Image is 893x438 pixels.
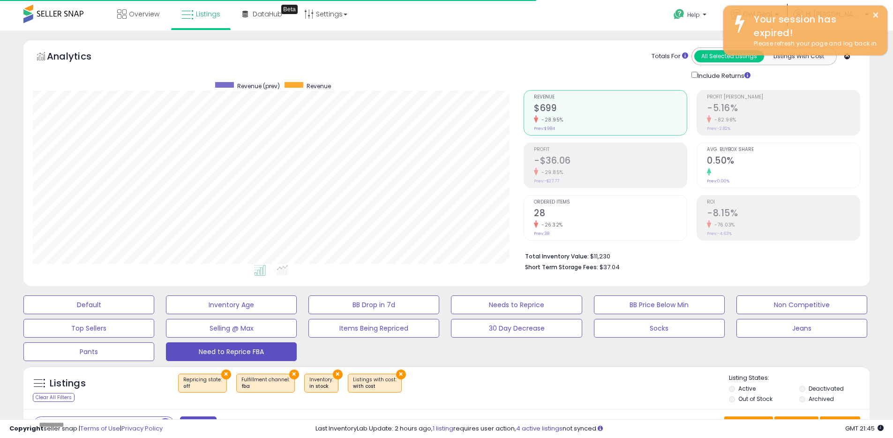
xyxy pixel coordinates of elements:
span: Avg. Buybox Share [707,147,860,152]
span: $37.04 [600,263,620,272]
small: -28.95% [538,116,563,123]
div: Your session has expired! [747,13,880,39]
label: Deactivated [809,385,844,393]
span: ROI [707,200,860,205]
span: Ordered Items [534,200,687,205]
button: Needs to Reprice [451,295,582,314]
span: Overview [129,9,159,19]
small: Prev: 38 [534,231,549,236]
a: Help [666,1,716,30]
div: Last InventoryLab Update: 2 hours ago, requires user action, not synced. [315,424,884,433]
label: Active [738,385,756,393]
small: Prev: -$27.77 [534,178,559,184]
h2: $699 [534,103,687,115]
div: Include Returns [684,70,762,81]
h2: 0.50% [707,155,860,168]
div: with cost [353,383,397,390]
button: × [289,370,299,379]
span: Repricing state : [183,376,222,390]
span: Revenue [307,82,331,90]
label: Archived [809,395,834,403]
h5: Analytics [47,50,110,65]
div: Tooltip anchor [281,5,298,14]
button: × [396,370,406,379]
button: BB Price Below Min [594,295,725,314]
span: Profit [534,147,687,152]
small: Prev: -2.82% [707,126,730,131]
span: Fulfillment channel : [241,376,290,390]
button: Pants [23,342,154,361]
small: -82.98% [711,116,736,123]
div: Clear All Filters [33,393,75,402]
span: Revenue [534,95,687,100]
span: Revenue (prev) [237,82,280,90]
button: Socks [594,319,725,338]
h2: 28 [534,208,687,220]
div: Totals For [652,52,688,61]
div: off [183,383,222,390]
a: 4 active listings [516,424,563,433]
button: BB Drop in 7d [308,295,439,314]
small: -26.32% [538,221,563,228]
h2: -5.16% [707,103,860,115]
small: -29.85% [538,169,563,176]
h5: Listings [50,377,86,390]
span: Help [687,11,700,19]
b: Short Term Storage Fees: [525,263,598,271]
li: $11,230 [525,250,853,261]
a: 1 listing [433,424,453,433]
small: Prev: 0.00% [707,178,729,184]
div: seller snap | | [9,424,163,433]
button: Jeans [736,319,867,338]
button: Selling @ Max [166,319,297,338]
button: × [221,370,231,379]
small: Prev: -4.63% [707,231,732,236]
button: × [872,9,879,21]
button: 30 Day Decrease [451,319,582,338]
button: Need to Reprice FBA [166,342,297,361]
button: Listings With Cost [764,50,833,62]
div: fba [241,383,290,390]
button: All Selected Listings [694,50,764,62]
b: Total Inventory Value: [525,252,589,260]
span: Listings [196,9,220,19]
button: Top Sellers [23,319,154,338]
div: Please refresh your page and log back in [747,39,880,48]
h2: -8.15% [707,208,860,220]
h2: -$36.06 [534,155,687,168]
span: Inventory : [309,376,333,390]
i: Get Help [673,8,685,20]
button: Non Competitive [736,295,867,314]
small: Prev: $984 [534,126,555,131]
span: Profit [PERSON_NAME] [707,95,860,100]
button: Items Being Repriced [308,319,439,338]
div: in stock [309,383,333,390]
strong: Copyright [9,424,44,433]
p: Listing States: [729,374,870,383]
small: -76.03% [711,221,735,228]
label: Out of Stock [738,395,773,403]
span: DataHub [253,9,282,19]
button: × [333,370,343,379]
button: Default [23,295,154,314]
span: Listings with cost : [353,376,397,390]
span: 2025-10-8 21:45 GMT [845,424,884,433]
button: Inventory Age [166,295,297,314]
